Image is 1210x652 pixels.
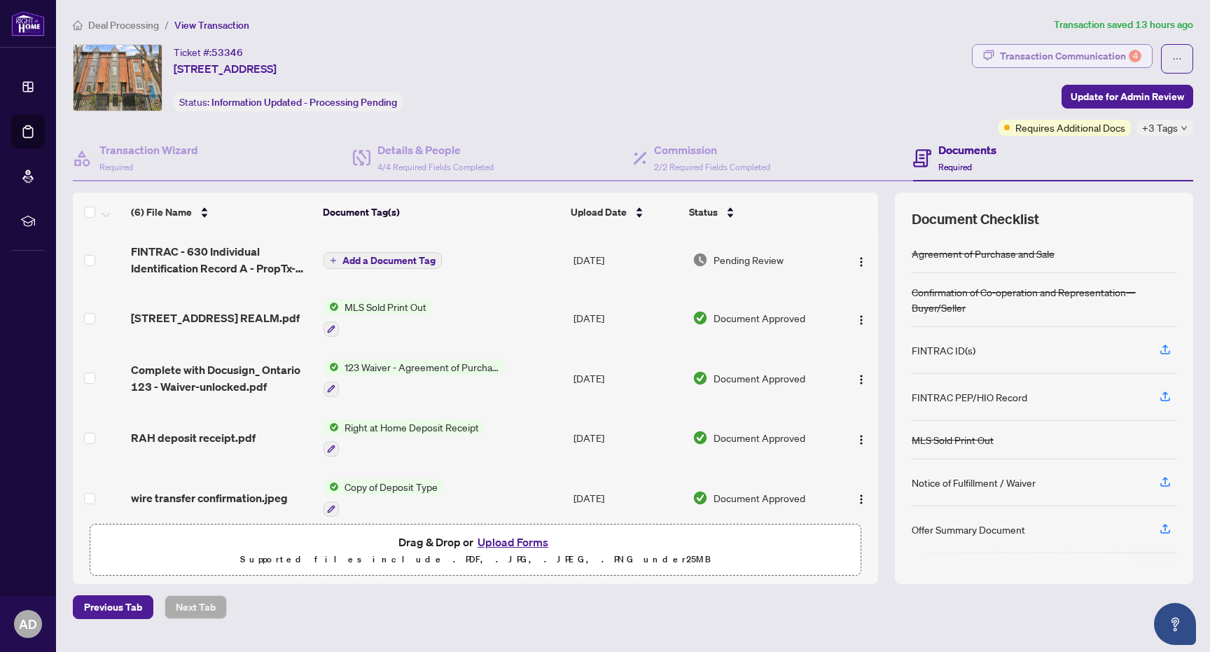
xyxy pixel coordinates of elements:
button: Status Icon123 Waiver - Agreement of Purchase and Sale [324,359,505,397]
img: Logo [856,374,867,385]
div: Confirmation of Co-operation and Representation—Buyer/Seller [912,284,1176,315]
span: Previous Tab [84,596,142,618]
span: Document Approved [714,310,805,326]
img: Document Status [693,310,708,326]
span: Status [689,204,718,220]
div: Ticket #: [174,44,243,60]
div: MLS Sold Print Out [912,432,994,448]
span: Document Approved [714,370,805,386]
button: Upload Forms [473,533,552,551]
img: Logo [856,434,867,445]
span: 53346 [211,46,243,59]
div: Offer Summary Document [912,522,1025,537]
img: Status Icon [324,359,339,375]
td: [DATE] [568,468,687,528]
span: Requires Additional Docs [1015,120,1125,135]
span: (6) File Name [131,204,192,220]
div: Status: [174,92,403,111]
button: Open asap [1154,603,1196,645]
span: View Transaction [174,19,249,32]
button: Status IconCopy of Deposit Type [324,479,443,517]
img: Status Icon [324,419,339,435]
span: Document Approved [714,490,805,506]
th: Status [683,193,832,232]
button: Add a Document Tag [324,252,442,269]
div: FINTRAC PEP/HIO Record [912,389,1027,405]
span: +3 Tags [1142,120,1178,136]
span: Information Updated - Processing Pending [211,96,397,109]
span: [STREET_ADDRESS] [174,60,277,77]
div: Agreement of Purchase and Sale [912,246,1055,261]
th: Upload Date [565,193,683,232]
img: Document Status [693,490,708,506]
span: Required [938,162,972,172]
span: RAH deposit receipt.pdf [131,429,256,446]
span: MLS Sold Print Out [339,299,432,314]
button: Next Tab [165,595,227,619]
img: Status Icon [324,299,339,314]
button: Status IconMLS Sold Print Out [324,299,432,337]
button: Transaction Communication4 [972,44,1153,68]
span: 4/4 Required Fields Completed [377,162,494,172]
span: plus [330,257,337,264]
span: Upload Date [571,204,627,220]
button: Logo [850,487,872,509]
span: Document Checklist [912,209,1039,229]
span: Add a Document Tag [342,256,436,265]
button: Previous Tab [73,595,153,619]
img: Logo [856,256,867,268]
span: home [73,20,83,30]
span: Right at Home Deposit Receipt [339,419,485,435]
span: 123 Waiver - Agreement of Purchase and Sale [339,359,505,375]
span: Complete with Docusign_ Ontario 123 - Waiver-unlocked.pdf [131,361,312,395]
img: Document Status [693,252,708,268]
button: Update for Admin Review [1062,85,1193,109]
td: [DATE] [568,232,687,288]
span: Deal Processing [88,19,159,32]
p: Supported files include .PDF, .JPG, .JPEG, .PNG under 25 MB [99,551,852,568]
span: 2/2 Required Fields Completed [654,162,770,172]
h4: Transaction Wizard [99,141,198,158]
span: Document Approved [714,430,805,445]
div: Notice of Fulfillment / Waiver [912,475,1036,490]
span: [STREET_ADDRESS] REALM.pdf [131,310,300,326]
td: [DATE] [568,408,687,469]
img: logo [11,11,45,36]
li: / [165,17,169,33]
span: Copy of Deposit Type [339,479,443,494]
button: Logo [850,426,872,449]
span: wire transfer confirmation.jpeg [131,490,288,506]
span: ellipsis [1172,54,1182,64]
h4: Commission [654,141,770,158]
img: Logo [856,494,867,505]
button: Add a Document Tag [324,251,442,270]
h4: Documents [938,141,996,158]
span: AD [19,614,37,634]
img: IMG-C12310796_1.jpg [74,45,162,111]
article: Transaction saved 13 hours ago [1054,17,1193,33]
span: FINTRAC - 630 Individual Identification Record A - PropTx-OREA_[DATE] 21_10_21.pdf [131,243,312,277]
button: Logo [850,307,872,329]
div: FINTRAC ID(s) [912,342,975,358]
h4: Details & People [377,141,494,158]
td: [DATE] [568,348,687,408]
span: down [1181,125,1188,132]
th: Document Tag(s) [317,193,566,232]
div: Transaction Communication [1000,45,1141,67]
button: Logo [850,249,872,271]
img: Document Status [693,430,708,445]
span: Pending Review [714,252,784,268]
button: Status IconRight at Home Deposit Receipt [324,419,485,457]
span: Required [99,162,133,172]
img: Document Status [693,370,708,386]
span: Drag & Drop or [398,533,552,551]
img: Logo [856,314,867,326]
span: Update for Admin Review [1071,85,1184,108]
div: 4 [1129,50,1141,62]
span: Drag & Drop orUpload FormsSupported files include .PDF, .JPG, .JPEG, .PNG under25MB [90,525,861,576]
button: Logo [850,367,872,389]
th: (6) File Name [125,193,317,232]
td: [DATE] [568,288,687,348]
img: Status Icon [324,479,339,494]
